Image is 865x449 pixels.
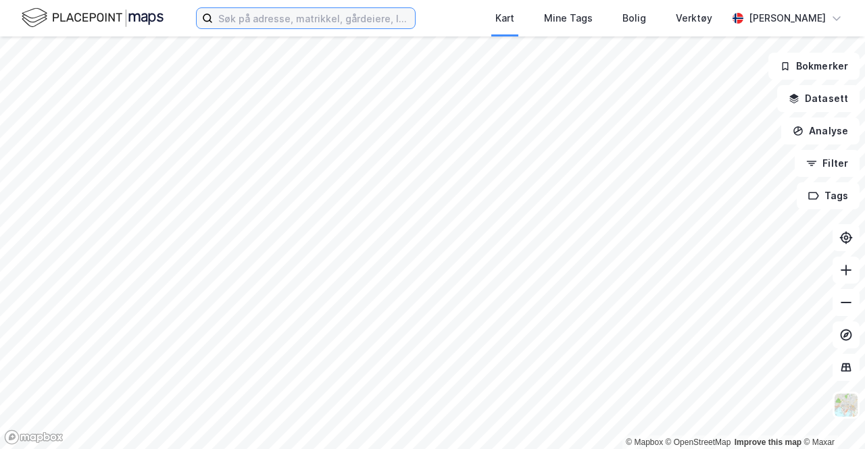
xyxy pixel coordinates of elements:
div: Bolig [622,10,646,26]
div: Verktøy [676,10,712,26]
div: Mine Tags [544,10,593,26]
iframe: Chat Widget [797,384,865,449]
div: Kart [495,10,514,26]
input: Søk på adresse, matrikkel, gårdeiere, leietakere eller personer [213,8,415,28]
div: [PERSON_NAME] [749,10,826,26]
div: Kontrollprogram for chat [797,384,865,449]
img: logo.f888ab2527a4732fd821a326f86c7f29.svg [22,6,164,30]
